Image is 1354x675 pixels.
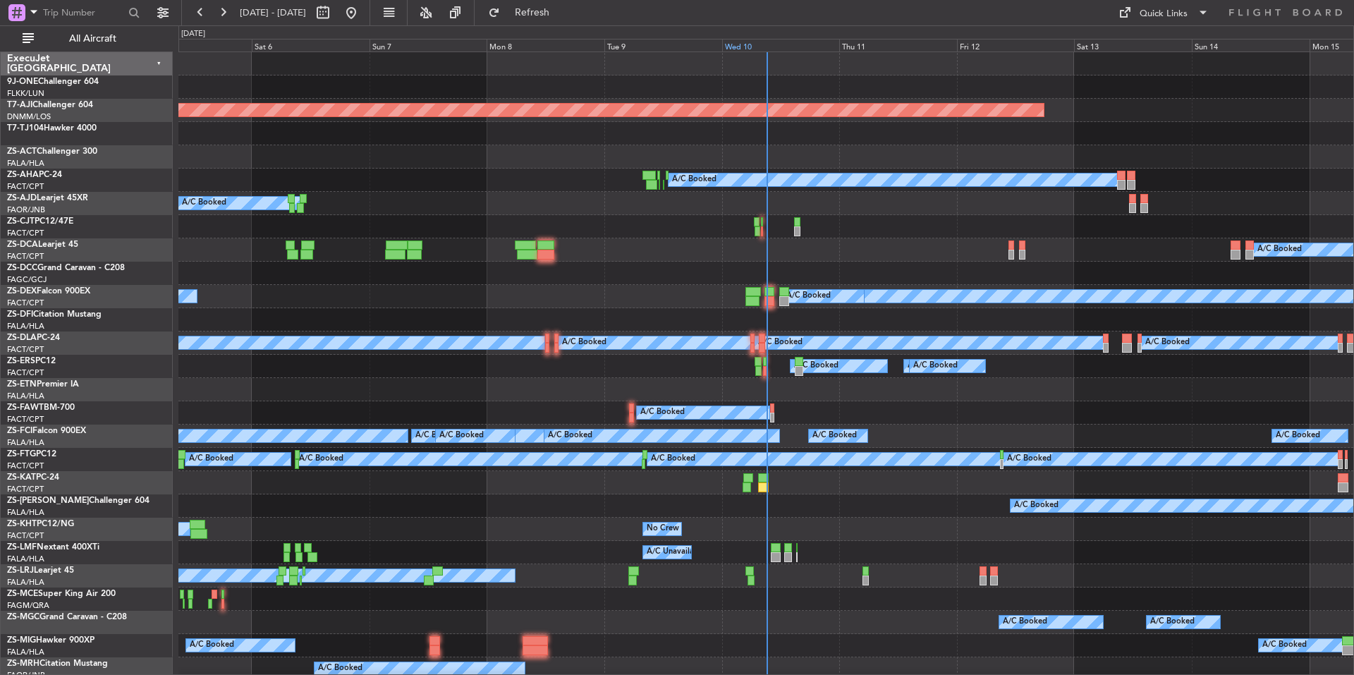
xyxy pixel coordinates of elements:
[1257,239,1302,260] div: A/C Booked
[1111,1,1216,24] button: Quick Links
[7,147,37,156] span: ZS-ACT
[722,39,840,51] div: Wed 10
[37,34,149,44] span: All Aircraft
[7,287,37,296] span: ZS-DEX
[7,217,35,226] span: ZS-CJT
[7,590,116,598] a: ZS-MCESuper King Air 200
[604,39,722,51] div: Tue 9
[1140,7,1188,21] div: Quick Links
[7,241,38,249] span: ZS-DCA
[190,635,234,656] div: A/C Booked
[7,590,38,598] span: ZS-MCE
[7,241,78,249] a: ZS-DCALearjet 45
[7,181,44,192] a: FACT/CPT
[7,357,56,365] a: ZS-ERSPC12
[7,659,39,668] span: ZS-MRH
[1145,332,1190,353] div: A/C Booked
[7,391,44,401] a: FALA/HLA
[7,507,44,518] a: FALA/HLA
[1074,39,1192,51] div: Sat 13
[7,334,37,342] span: ZS-DLA
[7,520,37,528] span: ZS-KHT
[7,497,89,505] span: ZS-[PERSON_NAME]
[7,427,86,435] a: ZS-FCIFalcon 900EX
[7,124,97,133] a: T7-TJ104Hawker 4000
[7,111,51,122] a: DNMM/LOS
[1150,612,1195,633] div: A/C Booked
[16,28,153,50] button: All Aircraft
[7,78,99,86] a: 9J-ONEChallenger 604
[7,88,44,99] a: FLKK/LUN
[7,287,90,296] a: ZS-DEXFalcon 900EX
[7,450,36,458] span: ZS-FTG
[651,449,695,470] div: A/C Booked
[794,355,838,377] div: A/C Booked
[7,171,39,179] span: ZS-AHA
[7,437,44,448] a: FALA/HLA
[7,577,44,588] a: FALA/HLA
[7,217,73,226] a: ZS-CJTPC12/47E
[503,8,562,18] span: Refresh
[7,298,44,308] a: FACT/CPT
[7,380,79,389] a: ZS-ETNPremier IA
[7,78,38,86] span: 9J-ONE
[7,228,44,238] a: FACT/CPT
[7,613,39,621] span: ZS-MGC
[548,425,592,446] div: A/C Booked
[487,39,604,51] div: Mon 8
[7,380,37,389] span: ZS-ETN
[7,403,75,412] a: ZS-FAWTBM-700
[7,403,39,412] span: ZS-FAW
[370,39,487,51] div: Sun 7
[7,334,60,342] a: ZS-DLAPC-24
[7,450,56,458] a: ZS-FTGPC12
[7,344,44,355] a: FACT/CPT
[812,425,857,446] div: A/C Booked
[7,613,127,621] a: ZS-MGCGrand Caravan - C208
[7,566,34,575] span: ZS-LRJ
[758,332,803,353] div: A/C Booked
[181,28,205,40] div: [DATE]
[7,600,49,611] a: FAGM/QRA
[7,473,59,482] a: ZS-KATPC-24
[7,554,44,564] a: FALA/HLA
[7,520,74,528] a: ZS-KHTPC12/NG
[7,659,108,668] a: ZS-MRHCitation Mustang
[7,264,37,272] span: ZS-DCC
[7,636,94,645] a: ZS-MIGHawker 900XP
[1192,39,1310,51] div: Sun 14
[839,39,957,51] div: Thu 11
[7,461,44,471] a: FACT/CPT
[134,39,252,51] div: Fri 5
[1276,425,1320,446] div: A/C Booked
[7,147,97,156] a: ZS-ACTChallenger 300
[7,310,102,319] a: ZS-DFICitation Mustang
[43,2,124,23] input: Trip Number
[908,355,952,377] div: A/C Booked
[7,473,36,482] span: ZS-KAT
[7,484,44,494] a: FACT/CPT
[913,355,958,377] div: A/C Booked
[672,169,716,190] div: A/C Booked
[7,367,44,378] a: FACT/CPT
[562,332,606,353] div: A/C Booked
[7,414,44,425] a: FACT/CPT
[7,310,33,319] span: ZS-DFI
[7,194,37,202] span: ZS-AJD
[7,543,37,552] span: ZS-LMF
[7,357,35,365] span: ZS-ERS
[7,101,93,109] a: T7-AJIChallenger 604
[7,158,44,169] a: FALA/HLA
[7,205,45,215] a: FAOR/JNB
[240,6,306,19] span: [DATE] - [DATE]
[439,425,484,446] div: A/C Booked
[415,425,460,446] div: A/C Booked
[1262,635,1307,656] div: A/C Booked
[7,497,150,505] a: ZS-[PERSON_NAME]Challenger 604
[182,193,226,214] div: A/C Booked
[647,518,679,540] div: No Crew
[640,402,685,423] div: A/C Booked
[7,101,32,109] span: T7-AJI
[1003,612,1047,633] div: A/C Booked
[7,194,88,202] a: ZS-AJDLearjet 45XR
